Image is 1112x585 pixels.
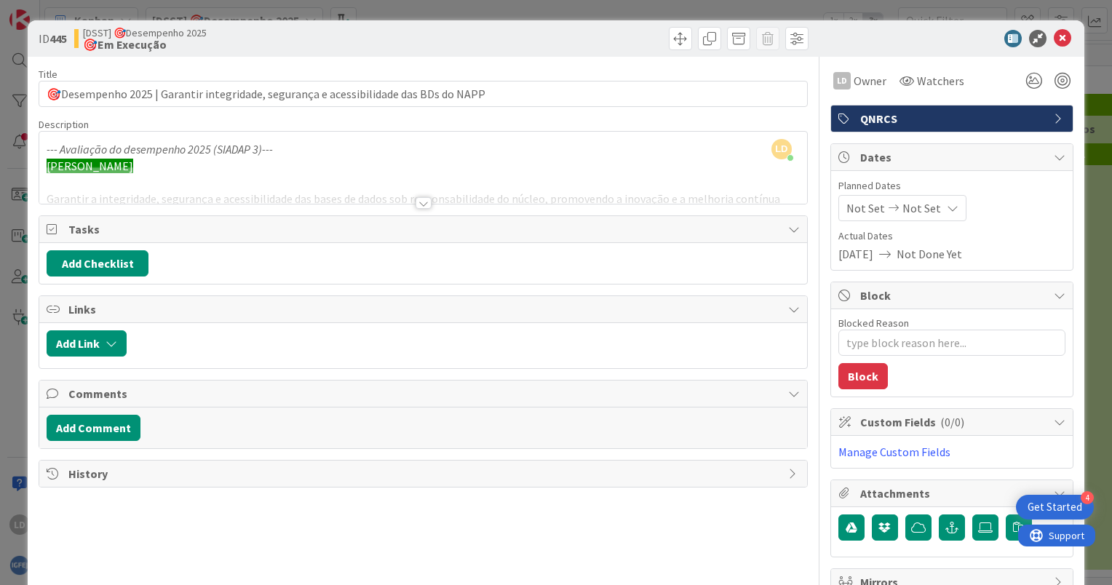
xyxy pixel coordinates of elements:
span: Block [860,287,1047,304]
input: type card name here... [39,81,808,107]
label: Title [39,68,57,81]
a: Manage Custom Fields [838,445,950,459]
span: ID [39,30,67,47]
span: Comments [68,385,781,402]
span: ( 0/0 ) [940,415,964,429]
span: Support [31,2,66,20]
span: Custom Fields [860,413,1047,431]
span: Planned Dates [838,178,1065,194]
span: Description [39,118,89,131]
span: Owner [854,72,886,89]
span: QNRCS [860,110,1047,127]
button: Block [838,363,888,389]
span: Attachments [860,485,1047,502]
span: LD [771,139,792,159]
div: Get Started [1028,500,1082,514]
div: 4 [1081,491,1094,504]
span: [DSST] 🎯Desempenho 2025 [83,27,207,39]
div: LD [833,72,851,89]
span: History [68,465,781,482]
button: Add Link [47,330,127,357]
span: Tasks [68,220,781,238]
span: Links [68,301,781,318]
button: Add Checklist [47,250,148,276]
b: 🎯Em Execução [83,39,207,50]
label: Blocked Reason [838,317,909,330]
span: Watchers [917,72,964,89]
span: Actual Dates [838,228,1065,244]
span: [PERSON_NAME] [47,159,133,173]
span: Not Set [846,199,885,217]
b: 445 [49,31,67,46]
span: Dates [860,148,1047,166]
span: Not Done Yet [897,245,962,263]
em: --- Avaliação do desempenho 2025 (SIADAP 3)--- [47,142,273,156]
div: Open Get Started checklist, remaining modules: 4 [1016,495,1094,520]
span: Not Set [902,199,941,217]
button: Add Comment [47,415,140,441]
span: [DATE] [838,245,873,263]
